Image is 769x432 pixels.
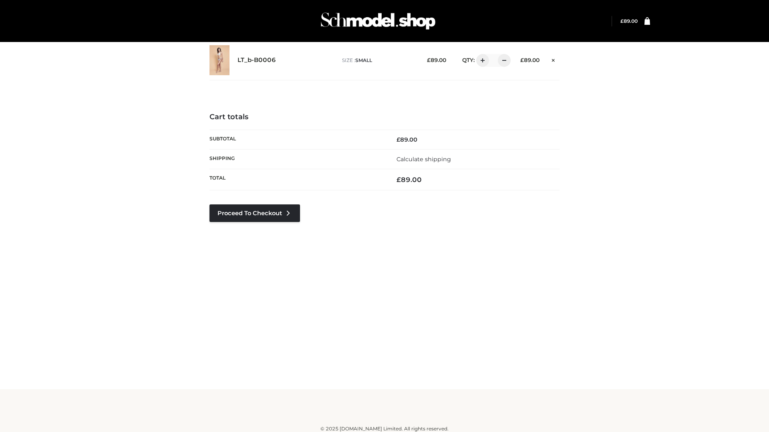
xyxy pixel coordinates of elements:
bdi: 89.00 [620,18,638,24]
bdi: 89.00 [397,136,417,143]
span: £ [397,176,401,184]
span: £ [520,57,524,63]
th: Subtotal [209,130,384,149]
a: £89.00 [620,18,638,24]
a: Remove this item [548,54,560,64]
img: Schmodel Admin 964 [318,5,438,37]
span: £ [397,136,400,143]
span: SMALL [355,57,372,63]
a: Calculate shipping [397,156,451,163]
span: £ [620,18,624,24]
span: £ [427,57,431,63]
bdi: 89.00 [520,57,540,63]
a: Proceed to Checkout [209,204,300,222]
bdi: 89.00 [427,57,446,63]
a: LT_b-B0006 [238,56,276,64]
th: Total [209,169,384,190]
p: size : [342,57,415,64]
th: Shipping [209,149,384,169]
h4: Cart totals [209,113,560,122]
div: QTY: [454,54,508,67]
bdi: 89.00 [397,176,422,184]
